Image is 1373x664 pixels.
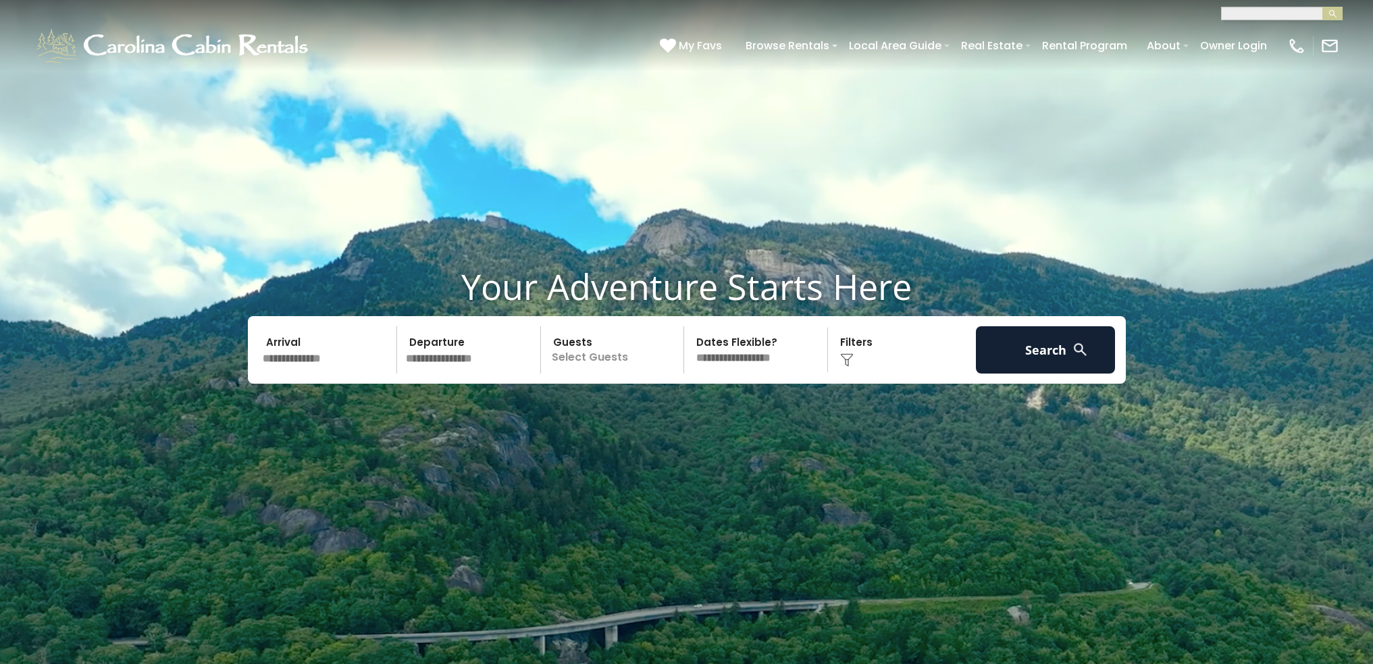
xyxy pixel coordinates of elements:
[679,37,722,54] span: My Favs
[1193,34,1274,57] a: Owner Login
[739,34,836,57] a: Browse Rentals
[10,265,1363,307] h1: Your Adventure Starts Here
[660,37,725,55] a: My Favs
[1287,36,1306,55] img: phone-regular-white.png
[1035,34,1134,57] a: Rental Program
[842,34,948,57] a: Local Area Guide
[1140,34,1187,57] a: About
[34,26,314,66] img: White-1-1-2.png
[954,34,1029,57] a: Real Estate
[976,326,1116,374] button: Search
[545,326,684,374] p: Select Guests
[840,353,854,367] img: filter--v1.png
[1072,341,1089,358] img: search-regular-white.png
[1320,36,1339,55] img: mail-regular-white.png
